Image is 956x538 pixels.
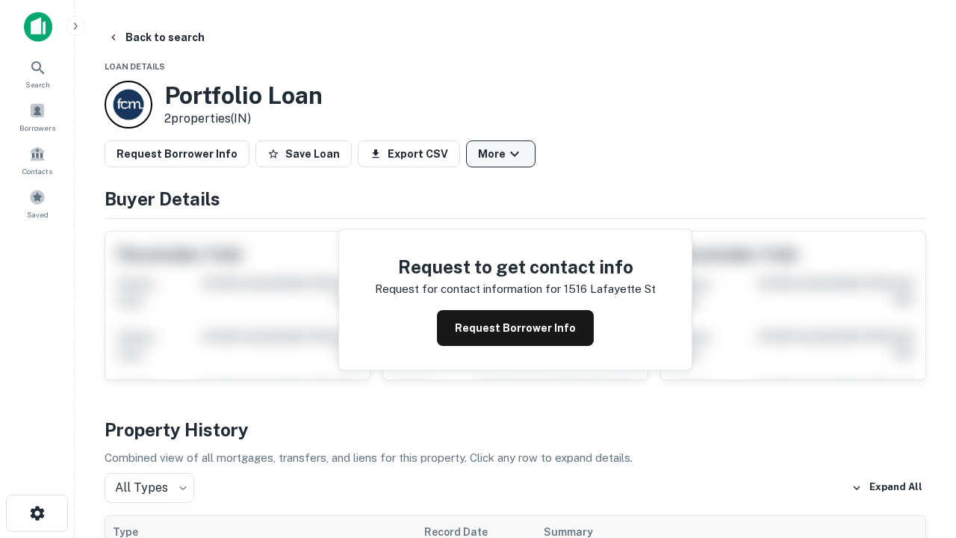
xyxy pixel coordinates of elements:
a: Borrowers [4,96,70,137]
button: Save Loan [255,140,352,167]
span: Saved [27,208,49,220]
span: Search [25,78,50,90]
button: Back to search [102,24,211,51]
a: Saved [4,183,70,223]
span: Borrowers [19,122,55,134]
span: Contacts [22,165,52,177]
a: Contacts [4,140,70,180]
button: Expand All [848,477,926,499]
p: Combined view of all mortgages, transfers, and liens for this property. Click any row to expand d... [105,449,926,467]
span: Loan Details [105,62,165,71]
p: 1516 lafayette st [564,280,656,298]
iframe: Chat Widget [881,371,956,442]
h3: Portfolio Loan [164,81,323,110]
h4: Request to get contact info [375,253,656,280]
button: Export CSV [358,140,460,167]
div: All Types [105,473,194,503]
img: capitalize-icon.png [24,12,52,42]
button: Request Borrower Info [437,310,594,346]
p: Request for contact information for [375,280,561,298]
button: Request Borrower Info [105,140,249,167]
a: Search [4,53,70,93]
p: 2 properties (IN) [164,110,323,128]
h4: Property History [105,416,926,443]
button: More [466,140,536,167]
h4: Buyer Details [105,185,926,212]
